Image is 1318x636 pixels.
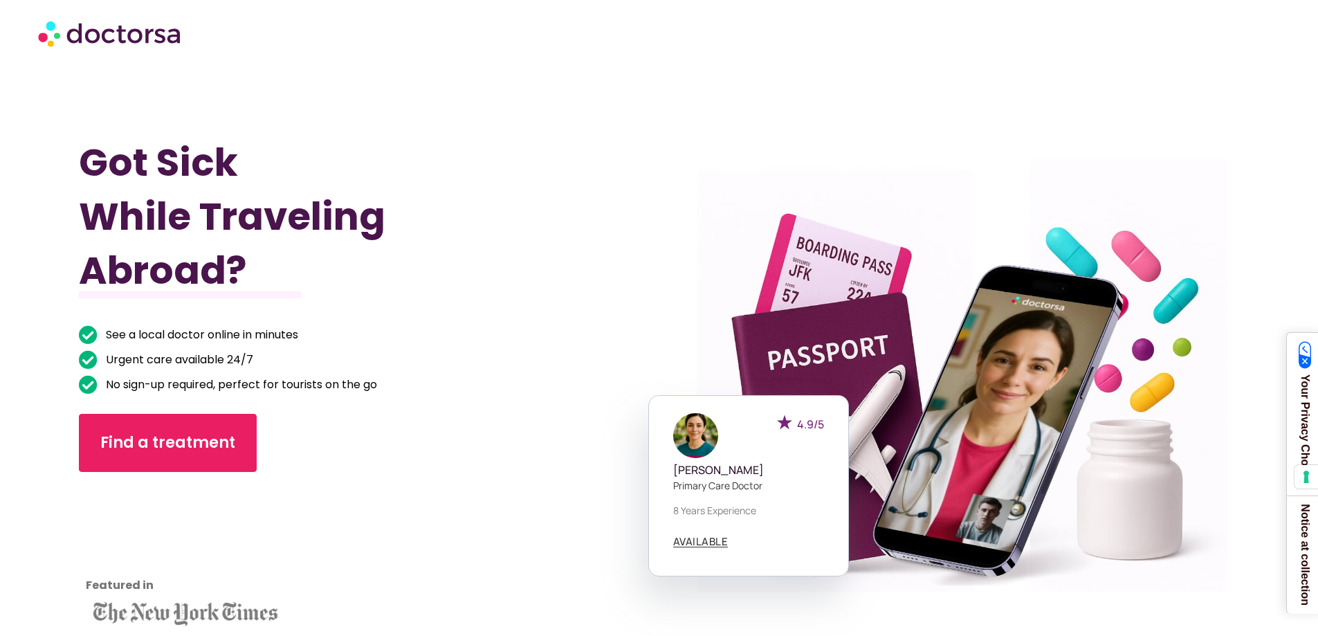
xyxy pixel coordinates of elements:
[79,136,571,298] h1: Got Sick While Traveling Abroad?
[673,503,824,518] p: 8 years experience
[100,432,235,454] span: Find a treatment
[79,414,257,472] a: Find a treatment
[86,577,154,593] strong: Featured in
[673,464,824,477] h5: [PERSON_NAME]
[86,493,210,597] iframe: Customer reviews powered by Trustpilot
[1294,465,1318,489] button: Your consent preferences for tracking technologies
[673,536,729,547] span: AVAILABLE
[102,350,253,370] span: Urgent care available 24/7
[673,478,824,493] p: Primary care doctor
[673,536,729,547] a: AVAILABLE
[102,325,298,345] span: See a local doctor online in minutes
[797,417,824,432] span: 4.9/5
[102,375,377,394] span: No sign-up required, perfect for tourists on the go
